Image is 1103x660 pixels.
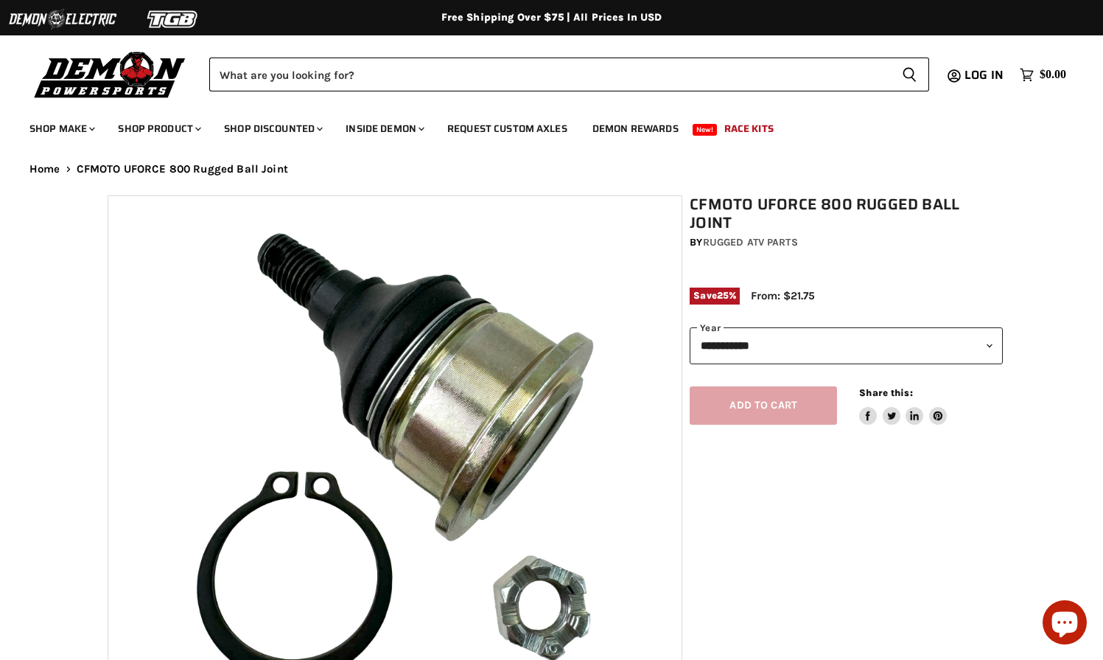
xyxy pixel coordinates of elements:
a: Race Kits [713,114,785,144]
span: Log in [964,66,1004,84]
form: Product [209,58,929,91]
span: Save % [690,288,740,304]
a: Home [29,163,60,176]
a: Shop Discounted [213,114,332,144]
select: year [690,327,1003,364]
a: Rugged ATV Parts [703,236,798,249]
span: CFMOTO UFORCE 800 Rugged Ball Joint [77,163,288,176]
a: Shop Product [107,114,210,144]
img: TGB Logo 2 [118,5,228,33]
aside: Share this: [859,386,947,425]
a: Shop Make [18,114,104,144]
h1: CFMOTO UFORCE 800 Rugged Ball Joint [690,195,1003,232]
input: Search [209,58,890,91]
ul: Main menu [18,108,1062,144]
div: by [690,235,1003,251]
inbox-online-store-chat: Shopify online store chat [1038,600,1091,648]
button: Search [890,58,929,91]
span: $0.00 [1040,68,1066,82]
a: $0.00 [1012,64,1074,86]
a: Demon Rewards [581,114,690,144]
a: Log in [958,69,1012,82]
img: Demon Electric Logo 2 [7,5,118,33]
span: New! [693,124,718,136]
a: Inside Demon [335,114,433,144]
span: Share this: [859,387,912,398]
a: Request Custom Axles [436,114,578,144]
span: 25 [717,290,729,301]
span: From: $21.75 [751,289,815,302]
img: Demon Powersports [29,48,191,100]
